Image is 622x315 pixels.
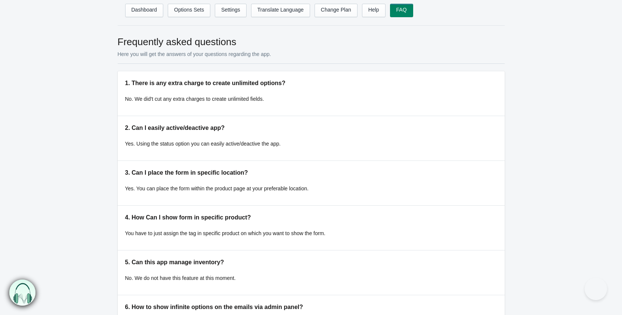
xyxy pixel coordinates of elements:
[125,258,497,267] h5: 5. Can this app manage inventory?
[125,168,497,177] h5: 3. Can I place the form in specific location?
[118,35,505,49] h2: Frequently asked questions
[315,4,358,17] a: Change Plan
[585,278,607,300] iframe: Toggle Customer Support
[125,185,497,192] p: Yes. You can place the form within the product page at your preferable location.
[125,79,497,88] h5: 1. There is any extra charge to create unlimited options?
[125,4,164,17] a: Dashboard
[215,4,247,17] a: Settings
[125,124,497,132] h5: 2. Can I easily active/deactive app?
[8,280,35,306] img: bxm.png
[362,4,386,17] a: Help
[125,230,497,237] p: You have to just assign the tag in specific product on which you want to show the form.
[125,140,497,147] p: Yes. Using the status option you can easily active/deactive the app.
[118,50,505,58] p: Here you will get the answers of your questions regarding the app.
[168,4,210,17] a: Options Sets
[390,4,413,17] a: FAQ
[125,274,497,282] p: No. We do not have this feature at this moment.
[251,4,310,17] a: Translate Language
[125,303,497,312] h5: 6. How to show infinite options on the emails via admin panel?
[125,95,497,103] p: No. We did't cut any extra charges to create unlimited fields.
[125,213,497,222] h5: 4. How Can I show form in specific product?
